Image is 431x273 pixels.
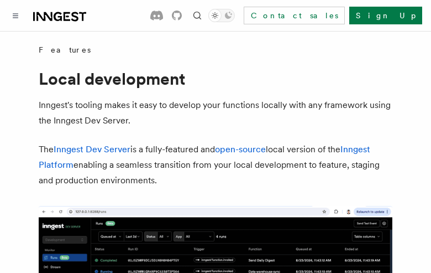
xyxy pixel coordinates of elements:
a: open-source [215,144,266,154]
a: Inngest Dev Server [54,144,130,154]
span: Features [39,44,91,55]
button: Toggle dark mode [208,9,235,22]
h1: Local development [39,69,392,89]
p: Inngest's tooling makes it easy to develop your functions locally with any framework using the In... [39,97,392,128]
a: Sign Up [349,7,422,24]
p: The is a fully-featured and local version of the enabling a seamless transition from your local d... [39,142,392,188]
button: Toggle navigation [9,9,22,22]
button: Find something... [191,9,204,22]
a: Contact sales [244,7,345,24]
